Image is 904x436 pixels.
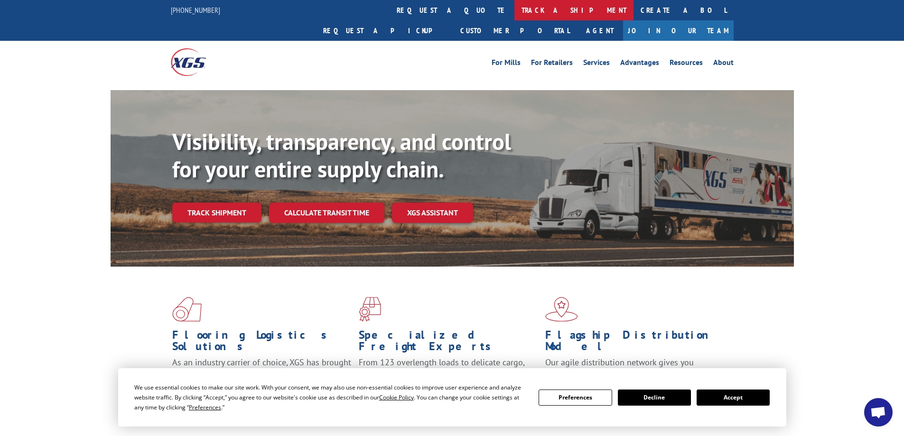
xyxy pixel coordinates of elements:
[392,203,473,223] a: XGS ASSISTANT
[453,20,577,41] a: Customer Portal
[269,203,384,223] a: Calculate transit time
[359,297,381,322] img: xgs-icon-focused-on-flooring-red
[531,59,573,69] a: For Retailers
[545,357,720,379] span: Our agile distribution network gives you nationwide inventory management on demand.
[545,329,725,357] h1: Flagship Distribution Model
[583,59,610,69] a: Services
[379,393,414,401] span: Cookie Policy
[697,390,770,406] button: Accept
[620,59,659,69] a: Advantages
[134,382,527,412] div: We use essential cookies to make our site work. With your consent, we may also use non-essential ...
[189,403,221,411] span: Preferences
[864,398,893,427] a: Open chat
[670,59,703,69] a: Resources
[577,20,623,41] a: Agent
[172,297,202,322] img: xgs-icon-total-supply-chain-intelligence-red
[359,357,538,399] p: From 123 overlength loads to delicate cargo, our experienced staff knows the best way to move you...
[623,20,734,41] a: Join Our Team
[316,20,453,41] a: Request a pickup
[172,203,261,223] a: Track shipment
[172,329,352,357] h1: Flooring Logistics Solutions
[172,357,351,390] span: As an industry carrier of choice, XGS has brought innovation and dedication to flooring logistics...
[492,59,521,69] a: For Mills
[359,329,538,357] h1: Specialized Freight Experts
[539,390,612,406] button: Preferences
[118,368,786,427] div: Cookie Consent Prompt
[618,390,691,406] button: Decline
[171,5,220,15] a: [PHONE_NUMBER]
[713,59,734,69] a: About
[545,297,578,322] img: xgs-icon-flagship-distribution-model-red
[172,127,511,184] b: Visibility, transparency, and control for your entire supply chain.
